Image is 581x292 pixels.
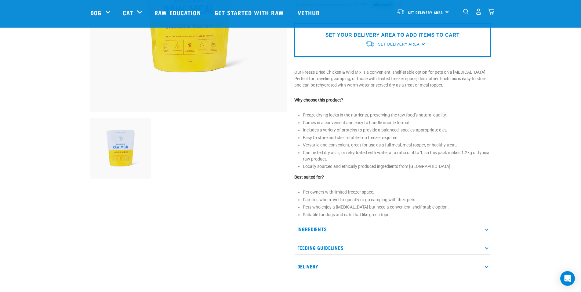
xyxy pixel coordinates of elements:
li: Suitable for dogs and cats that like green tripe. [303,212,491,218]
li: Pets who enjoy a [MEDICAL_DATA] but need a convenient, shelf-stable option. [303,204,491,210]
li: Freeze drying locks in the nutrients, preserving the raw food’s natural quality. [303,112,491,118]
p: Our Freeze Dried Chicken & Wild Mix is a convenient, shelf-stable option for pets on a [MEDICAL_D... [294,69,491,88]
a: Get started with Raw [209,0,292,25]
img: RE Product Shoot 2023 Nov8678 [90,118,151,179]
strong: Best suited for? [294,175,324,179]
img: van-moving.png [365,41,375,47]
p: Feeding Guidelines [294,241,491,255]
a: Cat [123,8,133,17]
li: Comes in a convenient and easy to handle noodle format. [303,120,491,126]
span: Set Delivery Area [408,11,443,13]
strong: Why choose this product? [294,98,343,102]
li: Pet owners with limited freezer space. [303,189,491,195]
li: Easy to store and shelf-stable—no freezer required. [303,135,491,141]
li: Includes a variety of proteins to provide a balanced, species-appropriate diet. [303,127,491,133]
span: Set Delivery Area [378,42,419,46]
img: home-icon-1@2x.png [463,9,469,15]
li: Versatile and convenient, great for use as a full meal, meal topper, or healthy treat. [303,142,491,148]
a: Dog [90,8,101,17]
li: Families who travel frequently or go camping with their pets. [303,197,491,203]
img: home-icon@2x.png [488,9,494,15]
a: Raw Education [148,0,208,25]
p: Delivery [294,260,491,273]
p: SET YOUR DELIVERY AREA TO ADD ITEMS TO CART [325,31,459,39]
img: van-moving.png [397,9,405,14]
div: Open Intercom Messenger [560,271,575,286]
p: Ingredients [294,222,491,236]
li: Locally sourced and ethically produced ingredients from [GEOGRAPHIC_DATA]. [303,163,491,170]
img: user.png [475,9,482,15]
a: Vethub [292,0,328,25]
li: Can be fed dry as is, or rehydrated with water at a ratio of 4 to 1, so this pack makes 1.2kg of ... [303,150,491,162]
